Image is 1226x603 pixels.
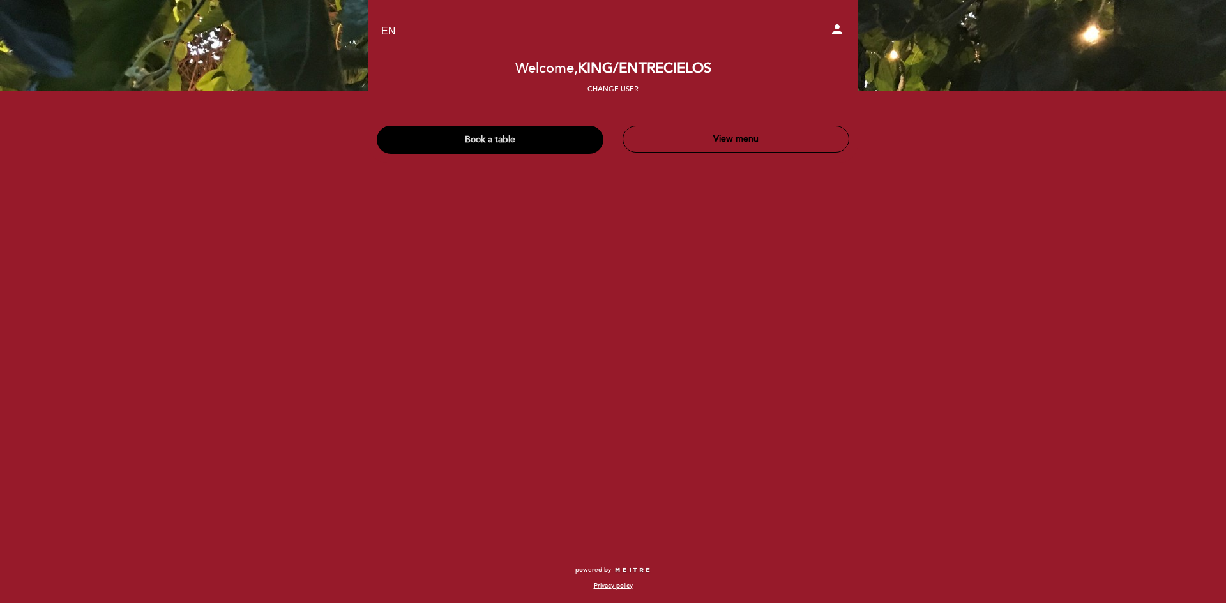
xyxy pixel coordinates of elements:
button: View menu [623,126,849,153]
span: KING/ENTRECIELOS [578,60,711,77]
a: powered by [575,565,651,574]
h2: Welcome, [515,61,711,77]
span: powered by [575,565,611,574]
button: person [829,22,845,41]
i: person [829,22,845,37]
button: Change user [584,84,642,95]
button: Book a table [377,126,603,154]
a: Fogón - Cocina de viñedo by [PERSON_NAME] [533,14,693,49]
a: Privacy policy [594,581,633,590]
img: MEITRE [614,567,651,574]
